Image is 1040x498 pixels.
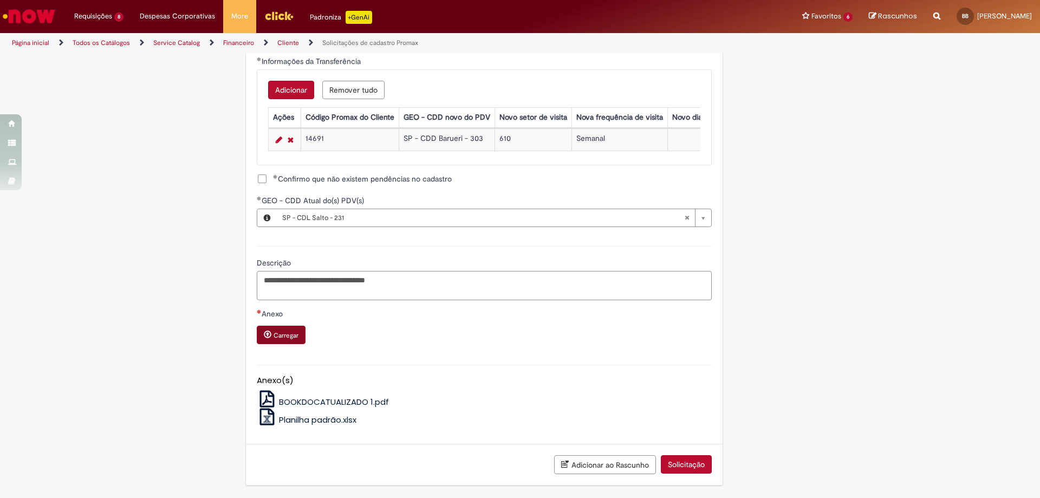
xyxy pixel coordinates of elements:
a: Cliente [277,38,299,47]
span: SP - CDL Salto - 231 [282,209,684,227]
span: Obrigatório Preenchido [257,196,262,201]
th: Nova frequência de visita [571,107,667,127]
a: BOOKDOCATUALIZADO 1.pdf [257,396,389,408]
td: 14691 [301,128,399,151]
span: Planilha padrão.xlsx [279,414,356,425]
span: More [231,11,248,22]
th: Novo setor de visita [495,107,571,127]
a: Página inicial [12,38,49,47]
span: BB [962,12,968,20]
ul: Trilhas de página [8,33,685,53]
th: Ações [268,107,301,127]
span: 6 [843,12,853,22]
a: SP - CDL Salto - 231Limpar campo GEO - CDD Atual do(s) PDV(s) [277,209,711,227]
th: Novo dia da visita [667,107,736,127]
td: Semanal [571,128,667,151]
button: Carregar anexo de Anexo Required [257,326,305,344]
textarea: Descrição [257,271,712,300]
a: Remover linha 1 [285,133,296,146]
button: Remove all rows for Informações da Transferência [322,81,385,99]
img: ServiceNow [1,5,57,27]
span: Requisições [74,11,112,22]
button: Add a row for Informações da Transferência [268,81,314,99]
button: Solicitação [661,455,712,474]
a: Planilha padrão.xlsx [257,414,357,425]
th: GEO - CDD novo do PDV [399,107,495,127]
td: 610 [495,128,571,151]
a: Editar Linha 1 [273,133,285,146]
button: Adicionar ao Rascunho [554,455,656,474]
span: Confirmo que não existem pendências no cadastro [273,173,452,184]
a: Service Catalog [153,38,200,47]
img: click_logo_yellow_360x200.png [264,8,294,24]
span: Descrição [257,258,293,268]
a: Rascunhos [869,11,917,22]
span: Obrigatório Preenchido [273,174,278,179]
span: GEO - CDD Atual do(s) PDV(s) [262,196,366,205]
td: SP - CDD Barueri - 303 [399,128,495,151]
span: Favoritos [811,11,841,22]
button: GEO - CDD Atual do(s) PDV(s), Visualizar este registro SP - CDL Salto - 231 [257,209,277,227]
span: [PERSON_NAME] [977,11,1032,21]
abbr: Limpar campo GEO - CDD Atual do(s) PDV(s) [679,209,695,227]
span: 8 [114,12,123,22]
p: +GenAi [346,11,372,24]
h5: Anexo(s) [257,376,712,385]
span: Despesas Corporativas [140,11,215,22]
small: Carregar [274,331,298,340]
span: Necessários [257,309,262,314]
div: Padroniza [310,11,372,24]
span: BOOKDOCATUALIZADO 1.pdf [279,396,389,408]
span: Obrigatório Preenchido [257,57,262,61]
a: Todos os Catálogos [73,38,130,47]
a: Financeiro [223,38,254,47]
span: Informações da Transferência [262,56,363,66]
span: Rascunhos [878,11,917,21]
a: Solicitações de cadastro Promax [322,38,418,47]
th: Código Promax do Cliente [301,107,399,127]
span: Anexo [262,309,285,319]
